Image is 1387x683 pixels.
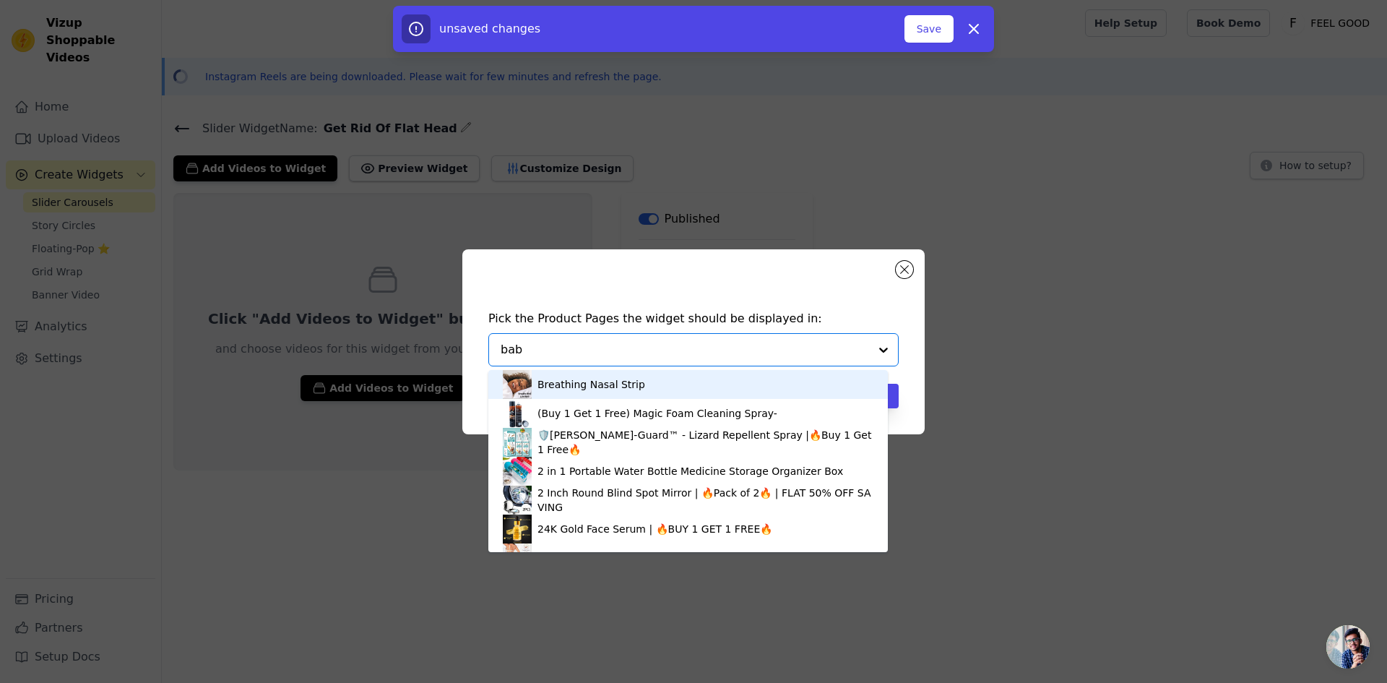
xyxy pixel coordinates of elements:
img: product thumbnail [503,544,532,572]
img: product thumbnail [503,399,532,428]
div: 4 in 1 Women’s High Waist Tummy & Thigh Body Shaper [537,551,824,565]
span: unsaved changes [439,22,540,35]
div: 2 in 1 Portable Water Bottle Medicine Storage Organizer Box [537,464,843,478]
img: product thumbnail [503,370,532,399]
div: Breathing Nasal Strip [537,377,645,392]
div: (Buy 1 Get 1 Free) Magic Foam Cleaning Spray- [537,406,777,421]
img: product thumbnail [503,486,532,515]
img: product thumbnail [503,515,532,544]
button: Save [904,15,954,43]
h4: Pick the Product Pages the widget should be displayed in: [488,310,899,327]
div: 🛡️[PERSON_NAME]-Guard™ - Lizard Repellent Spray |🔥Buy 1 Get 1 Free🔥 [537,428,873,457]
img: product thumbnail [503,428,532,457]
div: Open chat [1326,625,1370,669]
div: 2 Inch Round Blind Spot Mirror | 🔥Pack of 2🔥 | FLAT 50% OFF SAVING [537,486,873,515]
input: Search by product title or paste product URL [501,341,869,358]
div: 24K Gold Face Serum | 🔥BUY 1 GET 1 FREE🔥 [537,522,772,536]
button: Close modal [896,261,913,278]
img: product thumbnail [503,457,532,486]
